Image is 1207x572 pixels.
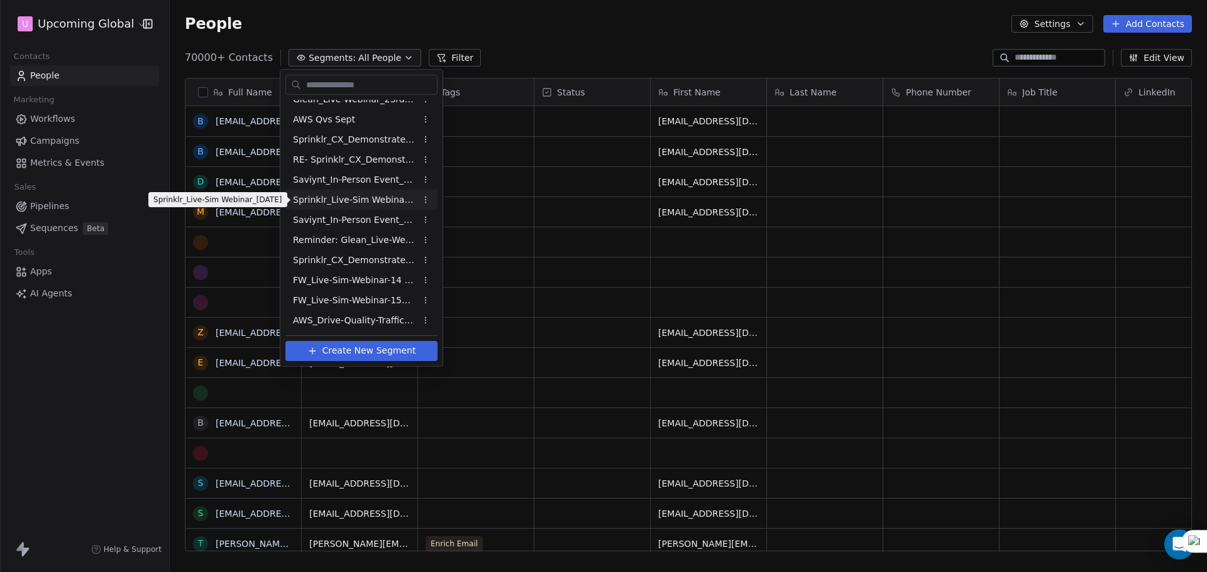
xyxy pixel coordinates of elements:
[293,274,416,287] span: FW_Live-Sim-Webinar-14 Oct'25-NA
[293,133,416,146] span: Sprinklr_CX_Demonstrate_Reg_Drive_[DATE]
[293,153,416,166] span: RE- Sprinklr_CX_Demonstrate_Reg_Drive_[DATE]
[322,344,416,357] span: Create New Segment
[293,213,416,227] span: Saviynt_In-Person Event_Sept & [DATE] ([GEOGRAPHIC_DATA])
[293,113,355,126] span: AWS Qvs Sept
[293,234,416,247] span: Reminder: Glean_Live-Webinar_23rdSept'25
[293,193,416,207] span: Sprinklr_Live-Sim Webinar_[DATE]
[285,341,438,361] button: Create New Segment
[153,195,282,205] p: Sprinklr_Live-Sim Webinar_[DATE]
[293,314,416,327] span: AWS_Drive-Quality-Traffic_5thOct'25
[293,294,416,307] span: FW_Live-Sim-Webinar-15Oct'25-EU
[293,254,416,267] span: Sprinklr_CX_Demonstrate_Reg_Drive_[DATE]
[293,173,416,186] span: Saviynt_In-Person Event_Sept & [DATE] ([GEOGRAPHIC_DATA])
